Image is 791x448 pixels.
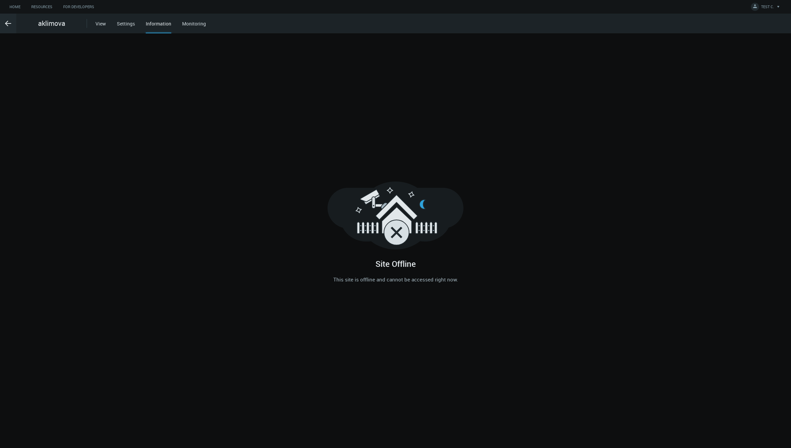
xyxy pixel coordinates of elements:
a: Monitoring [182,20,206,27]
a: Home [4,3,26,11]
a: Resources [26,3,58,11]
div: This site is offline and cannot be accessed right now. [328,275,463,283]
a: Settings [117,20,135,27]
a: For Developers [58,3,100,11]
span: aklimova [38,18,65,29]
a: View [95,20,106,27]
div: Information [146,20,171,33]
h2: Site Offline [328,258,463,270]
span: TEST C. [761,4,774,12]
